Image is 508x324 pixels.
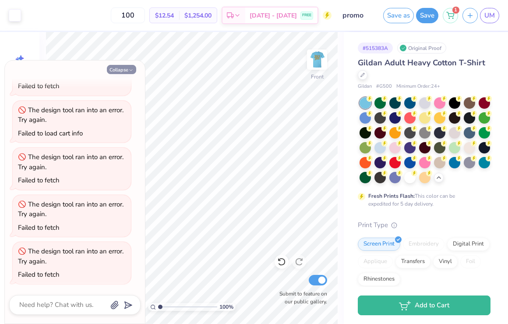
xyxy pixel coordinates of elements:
[447,238,490,251] div: Digital Print
[18,153,123,171] div: The design tool ran into an error. Try again.
[395,255,430,268] div: Transfers
[18,223,60,232] div: Failed to fetch
[302,12,311,18] span: FREE
[358,83,372,90] span: Gildan
[403,238,444,251] div: Embroidery
[358,238,400,251] div: Screen Print
[397,43,446,53] div: Original Proof
[155,11,174,20] span: $12.54
[18,270,60,279] div: Failed to fetch
[433,255,458,268] div: Vinyl
[484,11,495,21] span: UM
[480,8,499,23] a: UM
[18,129,83,138] div: Failed to load cart info
[416,8,438,23] button: Save
[107,65,136,74] button: Collapse
[368,192,476,208] div: This color can be expedited for 5 day delivery.
[111,7,145,23] input: – –
[250,11,297,20] span: [DATE] - [DATE]
[358,57,485,68] span: Gildan Adult Heavy Cotton T-Shirt
[336,7,379,24] input: Untitled Design
[368,192,415,199] strong: Fresh Prints Flash:
[311,73,324,81] div: Front
[18,176,60,185] div: Failed to fetch
[358,273,400,286] div: Rhinestones
[452,7,459,14] span: 1
[358,43,393,53] div: # 515383A
[219,303,233,311] span: 100 %
[275,290,327,306] label: Submit to feature on our public gallery.
[383,8,414,23] button: Save as
[308,51,326,68] img: Front
[18,106,123,125] div: The design tool ran into an error. Try again.
[396,83,440,90] span: Minimum Order: 24 +
[18,247,123,266] div: The design tool ran into an error. Try again.
[358,220,490,230] div: Print Type
[18,200,123,219] div: The design tool ran into an error. Try again.
[358,255,393,268] div: Applique
[376,83,392,90] span: # G500
[184,11,212,20] span: $1,254.00
[18,82,60,90] div: Failed to fetch
[460,255,481,268] div: Foil
[358,296,490,315] button: Add to Cart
